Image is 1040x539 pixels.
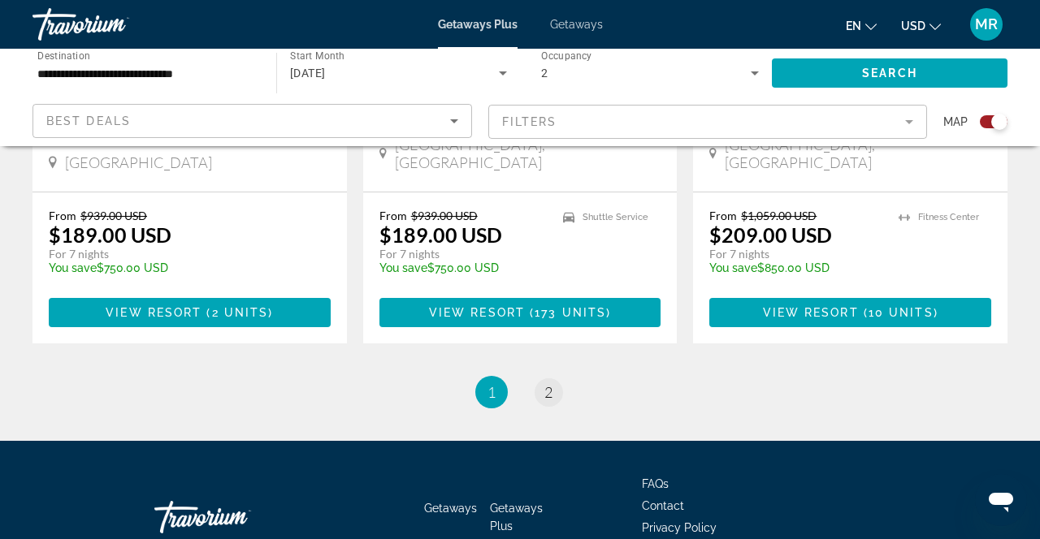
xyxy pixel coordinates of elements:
[379,247,548,261] p: For 7 nights
[379,209,407,222] span: From
[379,222,502,247] p: $189.00 USD
[965,7,1007,41] button: User Menu
[859,306,938,319] span: ( )
[525,306,611,319] span: ( )
[709,222,832,247] p: $209.00 USD
[541,50,592,62] span: Occupancy
[541,67,548,80] span: 2
[65,153,212,171] span: [GEOGRAPHIC_DATA]
[488,104,928,140] button: Filter
[763,306,859,319] span: View Resort
[725,136,991,171] span: [GEOGRAPHIC_DATA], [GEOGRAPHIC_DATA]
[49,209,76,222] span: From
[772,58,1007,88] button: Search
[550,18,603,31] a: Getaways
[544,383,552,401] span: 2
[583,212,648,222] span: Shuttle Service
[106,306,201,319] span: View Resort
[535,306,606,319] span: 173 units
[490,502,543,533] a: Getaways Plus
[80,209,147,222] span: $939.00 USD
[290,50,344,62] span: Start Month
[49,261,97,274] span: You save
[862,67,917,80] span: Search
[32,3,195,45] a: Travorium
[487,383,496,401] span: 1
[741,209,817,222] span: $1,059.00 USD
[49,247,314,261] p: For 7 nights
[212,306,269,319] span: 2 units
[32,376,1007,408] nav: Pagination
[49,261,314,274] p: $750.00 USD
[424,502,477,515] a: Getaways
[438,18,518,31] a: Getaways Plus
[379,261,548,274] p: $750.00 USD
[901,14,941,37] button: Change currency
[49,222,171,247] p: $189.00 USD
[642,477,669,490] a: FAQs
[709,261,882,274] p: $850.00 USD
[37,50,90,61] span: Destination
[411,209,478,222] span: $939.00 USD
[201,306,273,319] span: ( )
[379,261,427,274] span: You save
[869,306,934,319] span: 10 units
[49,298,331,327] button: View Resort(2 units)
[709,261,757,274] span: You save
[901,19,925,32] span: USD
[943,110,968,133] span: Map
[709,247,882,261] p: For 7 nights
[975,16,998,32] span: MR
[46,111,458,131] mat-select: Sort by
[642,521,717,534] a: Privacy Policy
[846,14,877,37] button: Change language
[709,298,991,327] button: View Resort(10 units)
[46,114,131,127] span: Best Deals
[846,19,861,32] span: en
[642,499,684,512] a: Contact
[395,136,661,171] span: [GEOGRAPHIC_DATA], [GEOGRAPHIC_DATA]
[379,298,661,327] button: View Resort(173 units)
[290,67,326,80] span: [DATE]
[975,474,1027,526] iframe: Button to launch messaging window
[709,209,737,222] span: From
[429,306,525,319] span: View Resort
[918,212,979,222] span: Fitness Center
